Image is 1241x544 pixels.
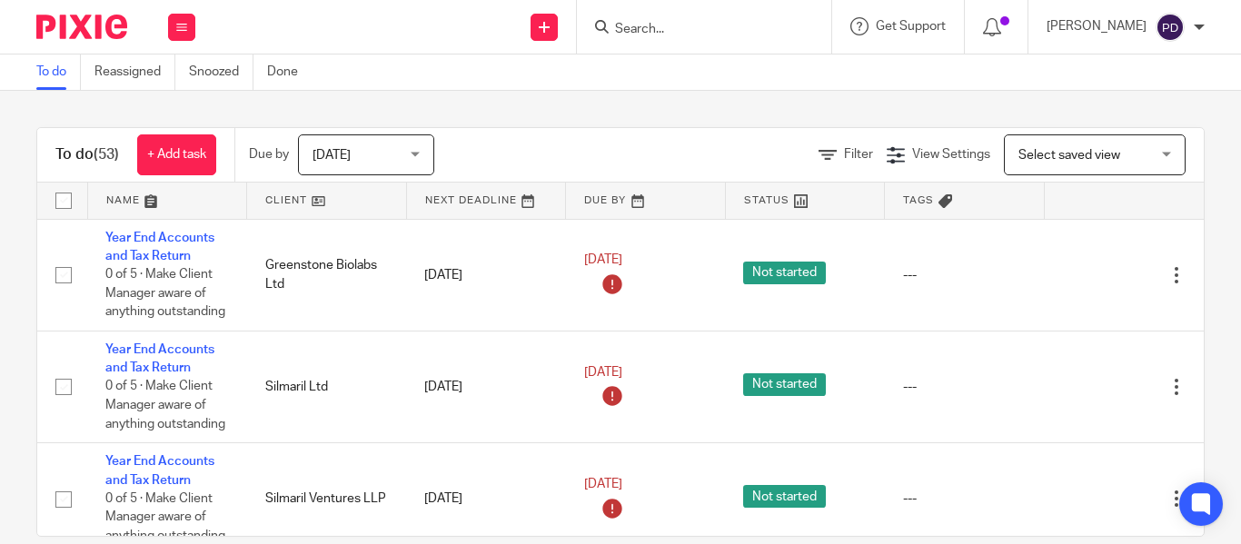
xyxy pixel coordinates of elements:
a: Done [267,54,312,90]
a: Reassigned [94,54,175,90]
span: View Settings [912,148,990,161]
a: To do [36,54,81,90]
div: --- [903,378,1027,396]
a: Year End Accounts and Tax Return [105,455,214,486]
div: --- [903,490,1027,508]
span: Get Support [876,20,946,33]
span: Not started [743,485,826,508]
a: + Add task [137,134,216,175]
p: Due by [249,145,289,163]
span: Not started [743,373,826,396]
img: svg%3E [1156,13,1185,42]
span: [DATE] [313,149,351,162]
span: Not started [743,262,826,284]
a: Snoozed [189,54,253,90]
a: Year End Accounts and Tax Return [105,343,214,374]
td: Silmaril Ltd [247,331,407,442]
span: Tags [903,195,934,205]
a: Year End Accounts and Tax Return [105,232,214,262]
span: 0 of 5 · Make Client Manager aware of anything outstanding [105,268,225,318]
div: --- [903,266,1027,284]
td: Greenstone Biolabs Ltd [247,219,407,331]
span: Filter [844,148,873,161]
h1: To do [55,145,119,164]
input: Search [613,22,777,38]
span: 0 of 5 · Make Client Manager aware of anything outstanding [105,381,225,430]
span: [DATE] [584,366,622,379]
p: [PERSON_NAME] [1047,17,1147,35]
img: Pixie [36,15,127,39]
span: 0 of 5 · Make Client Manager aware of anything outstanding [105,492,225,542]
td: [DATE] [406,219,566,331]
span: Select saved view [1018,149,1120,162]
span: [DATE] [584,254,622,267]
span: [DATE] [584,478,622,490]
td: [DATE] [406,331,566,442]
span: (53) [94,147,119,162]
